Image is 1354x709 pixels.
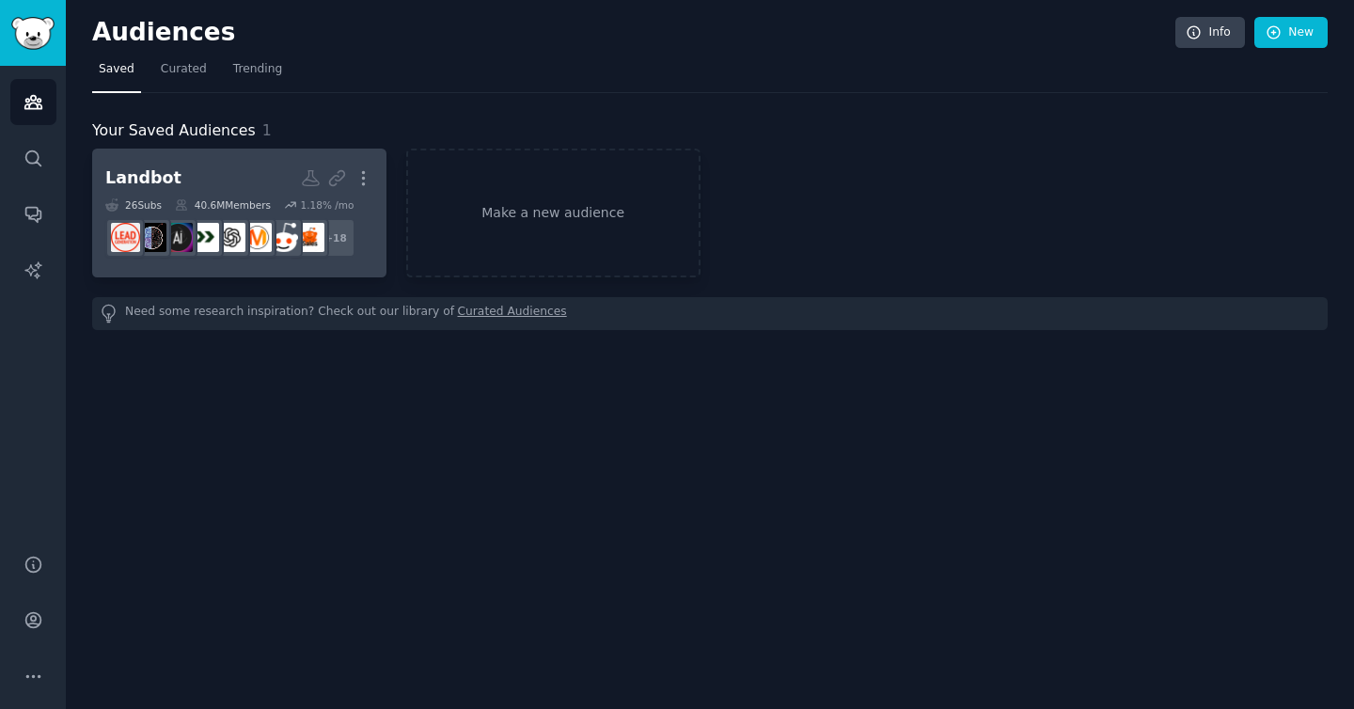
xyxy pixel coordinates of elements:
div: Landbot [105,166,181,190]
div: 26 Sub s [105,198,162,212]
img: ChatbotNews [137,223,166,252]
img: Sales_Professionals [295,223,324,252]
img: AskMarketing [243,223,272,252]
div: + 18 [316,218,355,258]
img: OpenAI [216,223,245,252]
img: GummySearch logo [11,17,55,50]
a: Make a new audience [406,149,701,277]
div: Need some research inspiration? Check out our library of [92,297,1328,330]
a: Curated Audiences [458,304,567,323]
a: New [1254,17,1328,49]
span: Saved [99,61,134,78]
a: Saved [92,55,141,93]
img: sales [269,223,298,252]
img: AiAutomations [164,223,193,252]
span: Your Saved Audiences [92,119,256,143]
img: LeadGeneration [111,223,140,252]
span: Curated [161,61,207,78]
div: 1.18 % /mo [300,198,354,212]
a: Info [1175,17,1245,49]
span: Trending [233,61,282,78]
span: 1 [262,121,272,139]
a: Curated [154,55,213,93]
img: Automate [190,223,219,252]
a: Landbot26Subs40.6MMembers1.18% /mo+18Sales_ProfessionalssalesAskMarketingOpenAIAutomateAiAutomati... [92,149,386,277]
div: 40.6M Members [175,198,271,212]
h2: Audiences [92,18,1175,48]
a: Trending [227,55,289,93]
